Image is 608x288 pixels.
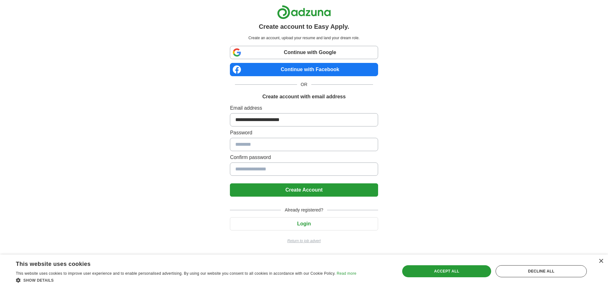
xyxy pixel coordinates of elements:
div: Accept all [402,265,491,277]
span: Already registered? [281,207,327,213]
span: OR [297,81,311,88]
label: Password [230,129,378,137]
p: Create an account, upload your resume and land your dream role. [231,35,377,41]
span: Show details [23,278,54,283]
a: Read more, opens a new window [337,271,356,276]
button: Create Account [230,183,378,197]
div: Show details [16,277,356,283]
img: Adzuna logo [277,5,331,19]
a: Return to job advert [230,238,378,244]
button: Login [230,217,378,230]
a: Login [230,221,378,226]
div: Close [598,259,603,264]
a: Continue with Google [230,46,378,59]
div: Decline all [496,265,587,277]
h1: Create account to Easy Apply. [259,22,349,31]
div: This website uses cookies [16,258,340,268]
label: Email address [230,104,378,112]
a: Continue with Facebook [230,63,378,76]
h1: Create account with email address [262,93,345,101]
span: This website uses cookies to improve user experience and to enable personalised advertising. By u... [16,271,336,276]
label: Confirm password [230,154,378,161]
